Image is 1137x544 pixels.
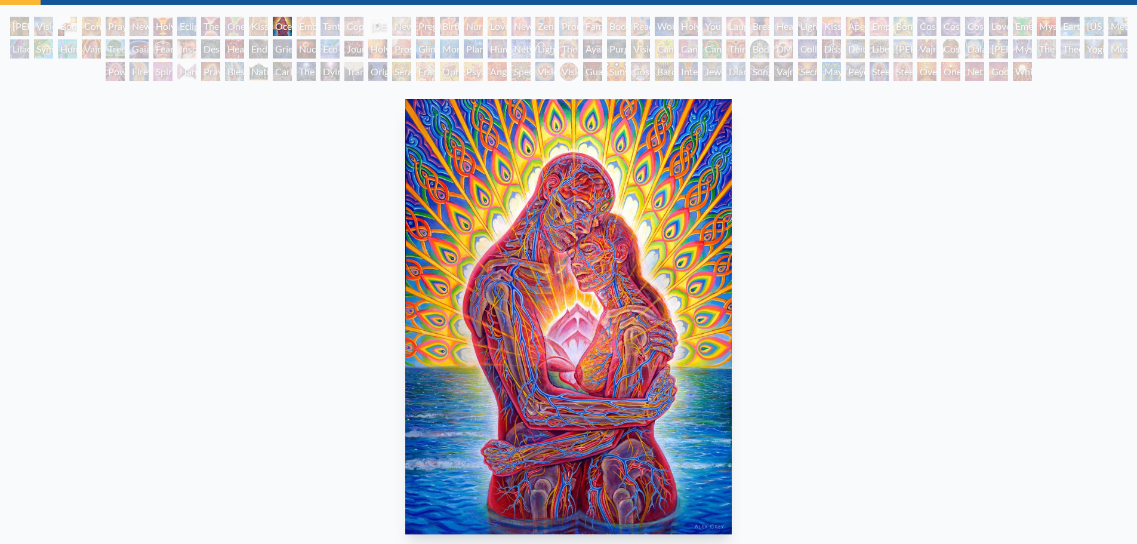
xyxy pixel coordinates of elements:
[870,62,889,81] div: Steeplehead 1
[10,17,29,36] div: [PERSON_NAME] & Eve
[631,62,650,81] div: Cosmic Elf
[583,39,602,59] div: Ayahuasca Visitation
[1013,39,1032,59] div: Mystic Eye
[201,62,220,81] div: Praying Hands
[416,62,435,81] div: Fractal Eyes
[774,17,793,36] div: Healing
[58,17,77,36] div: Body, Mind, Spirit
[321,17,340,36] div: Tantra
[297,17,316,36] div: Embracing
[941,39,960,59] div: Cosmic [DEMOGRAPHIC_DATA]
[321,62,340,81] div: Dying
[130,17,149,36] div: New Man New Woman
[177,39,196,59] div: Insomnia
[273,62,292,81] div: Caring
[774,39,793,59] div: DMT - The Spirit Molecule
[297,62,316,81] div: The Soul Finds It's Way
[1108,39,1127,59] div: Mudra
[846,17,865,36] div: Aperture
[679,39,698,59] div: Cannabis Sutra
[440,39,459,59] div: Monochord
[702,62,722,81] div: Jewel Being
[535,17,554,36] div: Zena Lotus
[106,62,125,81] div: Power to the Peaceful
[941,62,960,81] div: One
[965,62,984,81] div: Net of Being
[750,17,769,36] div: Breathing
[965,39,984,59] div: Dalai Lama
[607,39,626,59] div: Purging
[583,17,602,36] div: Family
[34,39,53,59] div: Symbiosis: Gall Wasp & Oak Tree
[368,39,387,59] div: Holy Fire
[726,39,745,59] div: Third Eye Tears of Joy
[416,39,435,59] div: Glimpsing the Empyrean
[679,62,698,81] div: Interbeing
[1037,39,1056,59] div: The Seer
[201,39,220,59] div: Despair
[1108,17,1127,36] div: Metamorphosis
[344,62,363,81] div: Transfiguration
[655,62,674,81] div: Bardo Being
[1013,17,1032,36] div: Emerald Grail
[488,17,507,36] div: Love Circuit
[1037,17,1056,36] div: Mysteriosa 2
[846,39,865,59] div: Deities & Demons Drinking from the Milky Pool
[702,17,722,36] div: Young & Old
[249,62,268,81] div: Nature of Mind
[726,62,745,81] div: Diamond Being
[1013,62,1032,81] div: White Light
[750,39,769,59] div: Body/Mind as a Vibratory Field of Energy
[631,17,650,36] div: Reading
[917,17,936,36] div: Cosmic Creativity
[464,17,483,36] div: Nursing
[655,17,674,36] div: Wonder
[106,39,125,59] div: Tree & Person
[416,17,435,36] div: Pregnancy
[225,17,244,36] div: One Taste
[106,17,125,36] div: Praying
[249,17,268,36] div: Kissing
[130,62,149,81] div: Firewalking
[989,62,1008,81] div: Godself
[488,39,507,59] div: Human Geometry
[225,62,244,81] div: Blessing Hand
[559,39,578,59] div: The Shulgins and their Alchemical Angels
[273,17,292,36] div: Ocean of Love Bliss
[822,62,841,81] div: Mayan Being
[82,17,101,36] div: Contemplation
[655,39,674,59] div: Cannabis Mudra
[249,39,268,59] div: Endarkenment
[273,39,292,59] div: Grieving
[1061,17,1080,36] div: Earth Energies
[177,17,196,36] div: Eclipse
[798,39,817,59] div: Collective Vision
[535,39,554,59] div: Lightworker
[297,39,316,59] div: Nuclear Crucifixion
[58,39,77,59] div: Humming Bird
[440,62,459,81] div: Ophanic Eyelash
[846,62,865,81] div: Peyote Being
[1061,39,1080,59] div: Theologue
[989,39,1008,59] div: [PERSON_NAME]
[726,17,745,36] div: Laughing Man
[464,62,483,81] div: Psychomicrograph of a Fractal Paisley Cherub Feather Tip
[822,39,841,59] div: Dissectional Art for Tool's Lateralus CD
[917,62,936,81] div: Oversoul
[225,39,244,59] div: Headache
[822,17,841,36] div: Kiss of the [MEDICAL_DATA]
[153,17,172,36] div: Holy Grail
[774,62,793,81] div: Vajra Being
[1084,17,1104,36] div: [US_STATE] Song
[82,39,101,59] div: Vajra Horse
[392,39,411,59] div: Prostration
[893,62,913,81] div: Steeplehead 2
[392,62,411,81] div: Seraphic Transport Docking on the Third Eye
[368,62,387,81] div: Original Face
[512,39,531,59] div: Networks
[798,62,817,81] div: Secret Writing Being
[392,17,411,36] div: Newborn
[512,62,531,81] div: Spectral Lotus
[559,62,578,81] div: Vision Crystal Tondo
[488,62,507,81] div: Angel Skin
